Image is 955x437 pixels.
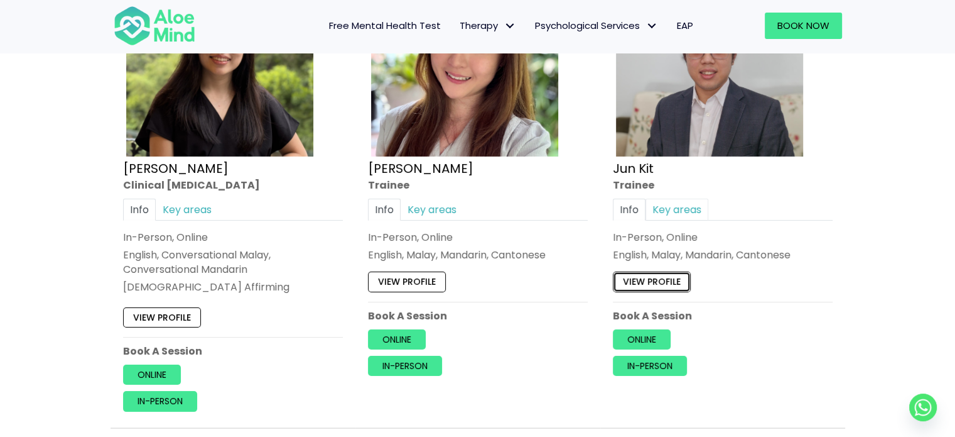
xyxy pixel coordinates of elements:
div: Clinical [MEDICAL_DATA] [123,178,343,192]
a: [PERSON_NAME] [123,160,229,177]
span: Therapy [460,19,516,32]
a: [PERSON_NAME] [368,160,473,177]
p: English, Malay, Mandarin, Cantonese [368,248,588,262]
div: In-Person, Online [613,230,833,245]
a: Jun Kit [613,160,654,177]
a: Online [368,329,426,350]
a: In-person [368,356,442,376]
div: In-Person, Online [123,230,343,245]
a: EAP [667,13,703,39]
a: View profile [123,307,201,328]
span: EAP [677,19,693,32]
a: Online [123,365,181,385]
a: Online [613,329,671,350]
div: In-Person, Online [368,230,588,245]
span: Psychological Services [535,19,658,32]
a: Psychological ServicesPsychological Services: submenu [526,13,667,39]
a: View profile [368,272,446,292]
a: Info [613,199,645,221]
a: TherapyTherapy: submenu [450,13,526,39]
p: Book A Session [613,309,833,323]
span: Free Mental Health Test [329,19,441,32]
p: Book A Session [123,344,343,358]
a: Info [368,199,401,221]
p: English, Malay, Mandarin, Cantonese [613,248,833,262]
p: English, Conversational Malay, Conversational Mandarin [123,248,343,277]
a: Whatsapp [909,394,937,421]
a: Book Now [765,13,842,39]
a: Key areas [645,199,708,221]
nav: Menu [212,13,703,39]
span: Book Now [777,19,829,32]
div: Trainee [368,178,588,192]
a: Info [123,199,156,221]
a: Key areas [401,199,463,221]
p: Book A Session [368,309,588,323]
a: In-person [123,392,197,412]
div: Trainee [613,178,833,192]
a: Free Mental Health Test [320,13,450,39]
div: [DEMOGRAPHIC_DATA] Affirming [123,280,343,295]
span: Therapy: submenu [501,17,519,35]
a: In-person [613,356,687,376]
a: View profile [613,272,691,292]
a: Key areas [156,199,219,221]
img: Aloe mind Logo [114,5,195,47]
span: Psychological Services: submenu [643,17,661,35]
